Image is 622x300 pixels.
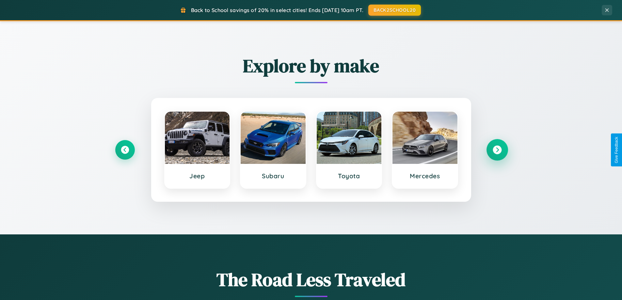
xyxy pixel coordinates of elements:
[399,172,451,180] h3: Mercedes
[368,5,421,16] button: BACK2SCHOOL20
[191,7,363,13] span: Back to School savings of 20% in select cities! Ends [DATE] 10am PT.
[115,267,507,292] h1: The Road Less Traveled
[247,172,299,180] h3: Subaru
[323,172,375,180] h3: Toyota
[614,137,619,163] div: Give Feedback
[115,53,507,78] h2: Explore by make
[171,172,223,180] h3: Jeep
